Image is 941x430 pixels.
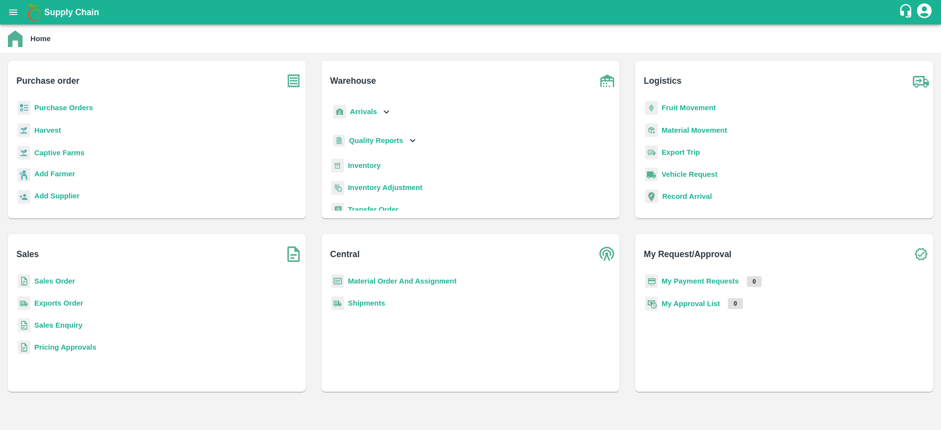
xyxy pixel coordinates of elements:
[18,296,30,311] img: shipments
[34,321,82,329] a: Sales Enquiry
[34,343,96,351] a: Pricing Approvals
[8,30,23,47] img: home
[595,69,619,93] img: warehouse
[34,168,75,182] a: Add Farmer
[281,69,306,93] img: purchase
[909,69,933,93] img: truck
[18,318,30,333] img: sales
[644,74,682,88] b: Logistics
[44,7,99,17] b: Supply Chain
[330,247,360,261] b: Central
[728,298,743,309] p: 0
[645,190,658,203] img: recordArrival
[18,123,30,138] img: harvest
[333,105,346,119] img: whArrival
[909,242,933,266] img: check
[18,145,30,160] img: harvest
[18,168,30,182] img: farmer
[916,2,933,23] div: account of current user
[30,35,50,43] b: Home
[331,159,344,173] img: whInventory
[348,206,398,214] a: Transfer Order
[645,101,658,115] img: fruit
[662,192,712,200] a: Record Arrival
[34,191,79,204] a: Add Supplier
[645,296,658,311] img: approval
[645,123,658,138] img: material
[644,247,732,261] b: My Request/Approval
[662,170,718,178] a: Vehicle Request
[34,277,75,285] a: Sales Order
[662,148,700,156] a: Export Trip
[18,190,30,204] img: supplier
[348,299,385,307] a: Shipments
[331,181,344,195] img: inventory
[34,170,75,178] b: Add Farmer
[349,137,403,144] b: Quality Reports
[645,274,658,288] img: payment
[25,2,44,22] img: logo
[645,145,658,160] img: delivery
[17,247,39,261] b: Sales
[34,104,93,112] a: Purchase Orders
[34,192,79,200] b: Add Supplier
[898,3,916,21] div: customer-support
[34,126,61,134] a: Harvest
[662,277,739,285] a: My Payment Requests
[662,300,720,308] a: My Approval List
[281,242,306,266] img: soSales
[331,296,344,311] img: shipments
[34,299,83,307] a: Exports Order
[747,276,762,287] p: 0
[17,74,79,88] b: Purchase order
[348,162,381,169] a: Inventory
[662,104,716,112] a: Fruit Movement
[662,126,727,134] a: Material Movement
[331,274,344,288] img: centralMaterial
[333,135,345,147] img: qualityReport
[331,131,418,151] div: Quality Reports
[2,1,25,24] button: open drawer
[348,277,457,285] a: Material Order And Assignment
[330,74,376,88] b: Warehouse
[18,340,30,355] img: sales
[348,184,422,191] a: Inventory Adjustment
[645,167,658,182] img: vehicle
[18,101,30,115] img: reciept
[34,149,84,157] a: Captive Farms
[18,274,30,288] img: sales
[331,101,392,123] div: Arrivals
[331,203,344,217] img: whTransfer
[44,5,898,19] a: Supply Chain
[595,242,619,266] img: central
[350,108,377,116] b: Arrivals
